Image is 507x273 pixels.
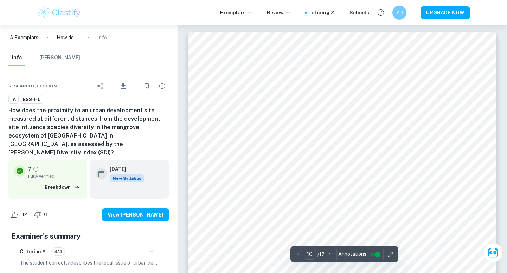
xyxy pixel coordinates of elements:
[8,95,19,104] a: IA
[110,165,139,173] h6: [DATE]
[20,95,43,104] a: ESS-HL
[8,209,31,220] div: Like
[39,50,80,66] button: [PERSON_NAME]
[155,79,169,93] div: Report issue
[9,96,18,103] span: IA
[97,34,107,41] p: Info
[20,248,46,255] h6: Criterion A
[102,208,169,221] button: View [PERSON_NAME]
[8,50,25,66] button: Info
[140,79,154,93] div: Bookmark
[37,6,82,20] img: Clastify logo
[396,9,404,16] h6: ZU
[308,9,335,16] a: Tutoring
[483,243,503,262] button: Ask Clai
[52,248,65,255] span: 4/4
[43,182,82,193] button: Breakdown
[110,174,144,182] div: Starting from the May 2026 session, the ESS IA requirements have changed. We created this exempla...
[16,211,31,218] span: 112
[28,165,31,173] p: 7
[392,6,406,20] button: ZU
[317,251,325,258] p: / 17
[338,251,366,258] span: Annotations
[33,166,39,172] a: Grade fully verified
[110,174,144,182] span: New Syllabus
[94,79,108,93] div: Share
[220,9,253,16] p: Exemplars
[8,106,169,157] h6: How does the proximity to an urban development site measured at different distances from the deve...
[8,34,38,41] a: IA Exemplars
[349,9,369,16] a: Schools
[20,96,43,103] span: ESS-HL
[32,209,51,220] div: Dislike
[421,6,470,19] button: UPGRADE NOW
[109,77,138,95] div: Download
[375,7,387,19] button: Help and Feedback
[40,211,51,218] span: 6
[8,83,57,89] span: Research question
[57,34,79,41] p: How does the proximity to an urban development site measured at different distances from the deve...
[11,231,166,241] h5: Examiner's summary
[28,173,82,179] span: Fully verified
[20,259,158,267] p: The student correctly describes the local issue of urban development's impact on mangrove species...
[267,9,291,16] p: Review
